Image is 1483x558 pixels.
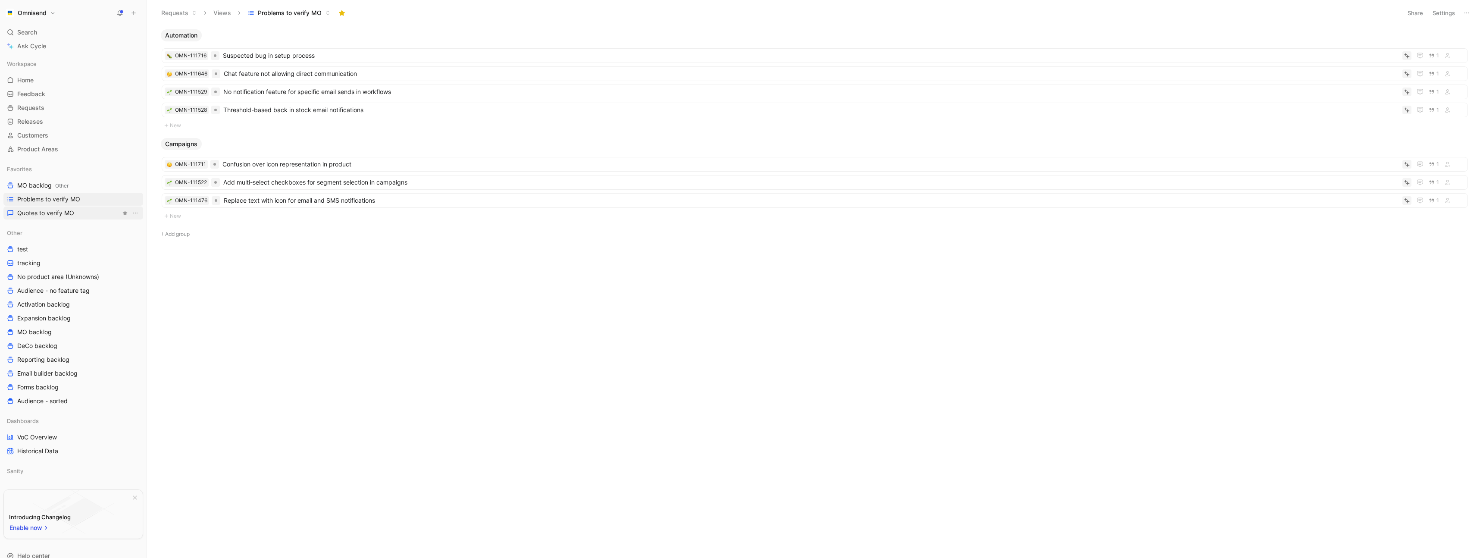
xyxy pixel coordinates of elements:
span: Expansion backlog [17,314,71,323]
a: 🌱OMN-111476Replace text with icon for email and SMS notifications1 [162,193,1468,208]
button: 🌱 [166,89,172,95]
span: Chat feature not allowing direct communication [224,69,1399,79]
a: Releases [3,115,143,128]
span: Sanity [7,467,23,475]
a: Home [3,74,143,87]
span: Home [17,76,34,85]
span: No notification feature for specific email sends in workflows [223,87,1399,97]
img: 🌱 [167,108,172,113]
button: 1 [1427,51,1441,60]
span: Search [17,27,37,38]
div: CampaignsNew [157,138,1472,222]
a: 🌱OMN-111522Add multi-select checkboxes for segment selection in campaigns1 [162,175,1468,190]
div: OMN-111522 [175,178,207,187]
span: Customers [17,131,48,140]
span: Workspace [7,60,37,68]
button: 🤔 [166,161,172,167]
a: 🌱OMN-111529No notification feature for specific email sends in workflows1 [162,85,1468,99]
span: VoC Overview [17,433,57,442]
span: Automation [165,31,197,40]
button: 🌱 [166,179,172,185]
a: Ask Cycle [3,40,143,53]
a: Activation backlog [3,298,143,311]
span: 1 [1436,162,1439,167]
img: 🌱 [167,198,172,204]
div: Dashboards [3,414,143,427]
span: Product Areas [17,145,58,154]
img: 🌱 [167,180,172,185]
div: OMN-111646 [175,69,207,78]
div: OMN-111716 [175,51,206,60]
a: DeCo backlog [3,339,143,352]
span: Favorites [7,165,32,173]
img: 🤔 [167,162,172,167]
a: MO backlog [3,326,143,339]
div: Search [3,26,143,39]
span: test [17,245,28,254]
span: Other [55,182,69,189]
div: OMN-111528 [175,106,207,114]
button: Views [210,6,235,19]
a: 🤔OMN-111711Confusion over icon representation in product1 [162,157,1468,172]
span: 1 [1436,198,1439,203]
button: 🌱 [166,197,172,204]
a: test [3,243,143,256]
span: Forms backlog [17,383,59,392]
span: tracking [17,259,41,267]
button: 🤔 [166,71,172,77]
a: Forms backlog [3,381,143,394]
span: Email builder backlog [17,369,78,378]
img: 🌱 [167,90,172,95]
span: 1 [1436,53,1439,58]
div: Introducing Changelog [9,512,71,522]
a: Audience - no feature tag [3,284,143,297]
span: Problems to verify MO [17,195,80,204]
button: 1 [1427,160,1441,169]
span: Add multi-select checkboxes for segment selection in campaigns [223,177,1399,188]
span: MO backlog [17,328,52,336]
span: Enable now [9,523,43,533]
span: Audience - sorted [17,397,68,405]
button: Problems to verify MO [244,6,334,19]
div: Sanity [3,464,143,477]
span: Campaigns [165,140,197,148]
a: 🤔OMN-111646Chat feature not allowing direct communication1 [162,66,1468,81]
span: 1 [1436,71,1439,76]
button: Requests [157,6,201,19]
span: Requests [17,103,44,112]
a: Reporting backlog [3,353,143,366]
button: Enable now [9,522,50,533]
a: Email builder backlog [3,367,143,380]
img: 🐛 [167,53,172,59]
a: Customers [3,129,143,142]
div: OMN-111476 [175,196,207,205]
button: 1 [1427,105,1441,115]
span: Confusion over icon representation in product [222,159,1399,169]
span: Problems to verify MO [258,9,322,17]
span: Quotes to verify MO [17,209,74,217]
div: Sanity [3,464,143,480]
span: Replace text with icon for email and SMS notifications [224,195,1399,206]
a: MO backlogOther [3,179,143,192]
button: 1 [1427,87,1441,97]
span: No product area (Unknowns) [17,273,99,281]
button: New [161,211,1469,221]
a: Feedback [3,88,143,100]
button: 1 [1427,69,1441,78]
div: 🌱 [166,107,172,113]
span: DeCo backlog [17,342,57,350]
a: Quotes to verify MOView actions [3,207,143,219]
img: bg-BLZuj68n.svg [33,490,114,534]
a: Requests [3,101,143,114]
button: Campaigns [161,138,202,150]
a: Historical Data [3,445,143,458]
span: Audience - no feature tag [17,286,90,295]
span: Activation backlog [17,300,70,309]
div: DashboardsVoC OverviewHistorical Data [3,414,143,458]
div: OMN-111711 [175,160,206,169]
